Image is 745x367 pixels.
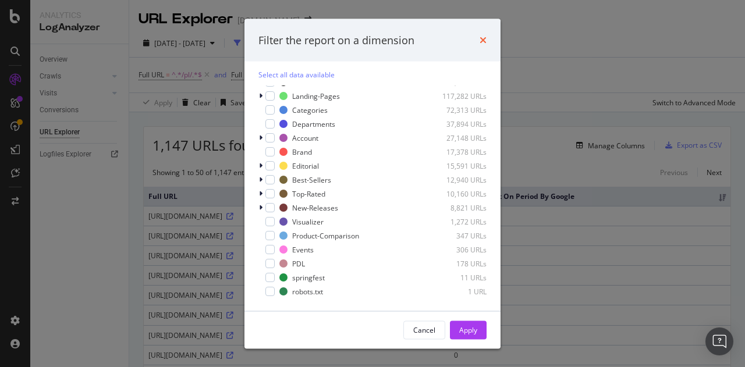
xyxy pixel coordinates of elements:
[292,105,328,115] div: Categories
[430,273,487,283] div: 11 URLs
[258,33,414,48] div: Filter the report on a dimension
[705,327,733,355] div: Open Intercom Messenger
[292,91,340,101] div: Landing-Pages
[430,231,487,241] div: 347 URLs
[430,119,487,129] div: 37,894 URLs
[292,273,325,283] div: springfest
[459,325,477,334] div: Apply
[292,161,319,171] div: Editorial
[430,189,487,199] div: 10,160 URLs
[292,259,305,269] div: PDL
[430,147,487,157] div: 17,378 URLs
[292,231,359,241] div: Product-Comparison
[430,217,487,227] div: 1,272 URLs
[430,91,487,101] div: 117,282 URLs
[292,203,338,213] div: New-Releases
[292,133,318,143] div: Account
[292,147,312,157] div: Brand
[430,161,487,171] div: 15,591 URLs
[292,175,331,185] div: Best-Sellers
[430,287,487,297] div: 1 URL
[430,175,487,185] div: 12,940 URLs
[430,105,487,115] div: 72,313 URLs
[480,33,487,48] div: times
[450,320,487,339] button: Apply
[430,133,487,143] div: 27,148 URLs
[413,325,435,334] div: Cancel
[244,19,501,348] div: modal
[292,245,314,255] div: Events
[292,189,325,199] div: Top-Rated
[430,259,487,269] div: 178 URLs
[292,287,323,297] div: robots.txt
[292,217,324,227] div: Visualizer
[292,119,335,129] div: Departments
[430,245,487,255] div: 306 URLs
[403,320,445,339] button: Cancel
[430,203,487,213] div: 8,821 URLs
[258,70,487,80] div: Select all data available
